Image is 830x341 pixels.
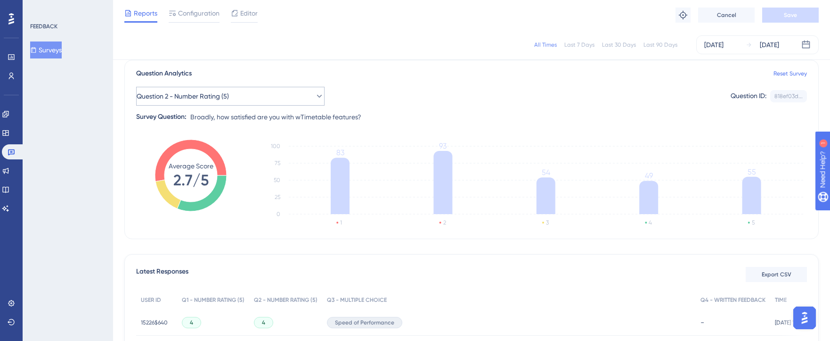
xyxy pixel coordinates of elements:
[136,266,188,283] span: Latest Responses
[775,296,787,304] span: TIME
[136,68,192,79] span: Question Analytics
[717,11,736,19] span: Cancel
[762,8,819,23] button: Save
[762,271,791,278] span: Export CSV
[564,41,594,49] div: Last 7 Days
[649,219,652,226] text: 4
[698,8,755,23] button: Cancel
[700,296,765,304] span: Q4 - WRITTEN FEEDBACK
[254,296,317,304] span: Q2 - NUMBER RATING (5)
[443,219,446,226] text: 2
[173,171,209,189] tspan: 2.7/5
[752,219,755,226] text: 5
[773,70,807,77] a: Reset Survey
[141,296,161,304] span: USER ID
[277,211,280,217] tspan: 0
[602,41,636,49] div: Last 30 Days
[731,90,766,102] div: Question ID:
[700,318,765,327] div: -
[775,319,807,326] span: [DATE] 10:00
[136,87,325,106] button: Question 2 - Number Rating (5)
[274,177,280,183] tspan: 50
[30,23,57,30] div: FEEDBACK
[240,8,258,19] span: Editor
[271,143,280,150] tspan: 100
[141,319,168,326] span: 15226$640
[275,160,280,166] tspan: 75
[134,8,157,19] span: Reports
[546,219,549,226] text: 3
[784,11,797,19] span: Save
[22,2,59,14] span: Need Help?
[774,92,803,100] div: 818ef03d...
[137,91,229,102] span: Question 2 - Number Rating (5)
[439,141,447,150] tspan: 93
[790,304,819,332] iframe: UserGuiding AI Assistant Launcher
[182,296,244,304] span: Q1 - NUMBER RATING (5)
[534,41,557,49] div: All Times
[704,39,724,50] div: [DATE]
[340,219,342,226] text: 1
[169,162,213,170] tspan: Average Score
[190,111,361,123] span: Broadly, how satisfied are you with wTimetable features?
[760,39,779,50] div: [DATE]
[643,41,677,49] div: Last 90 Days
[542,168,550,177] tspan: 54
[335,319,394,326] span: Speed of Performance
[178,8,220,19] span: Configuration
[327,296,387,304] span: Q3 - MULTIPLE CHOICE
[748,167,756,176] tspan: 55
[262,319,265,326] span: 4
[336,148,344,157] tspan: 83
[30,42,62,58] button: Surveys
[65,5,68,12] div: 1
[190,319,193,326] span: 4
[136,111,187,123] div: Survey Question:
[275,194,280,200] tspan: 25
[746,267,807,282] button: Export CSV
[645,171,653,180] tspan: 49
